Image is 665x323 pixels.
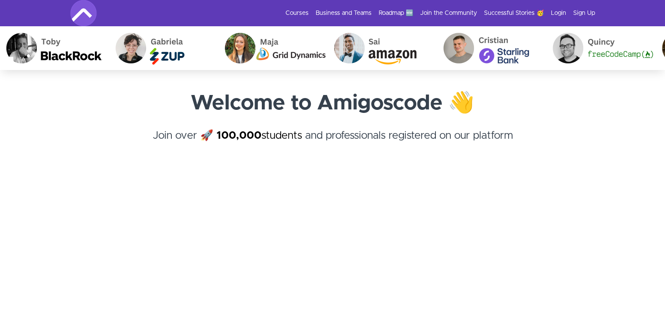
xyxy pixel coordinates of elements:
a: Join the Community [420,9,477,18]
a: Roadmap 🆕 [379,9,413,18]
img: Quincy [547,26,656,70]
a: Courses [285,9,309,18]
h4: Join over 🚀 and professionals registered on our platform [70,128,595,159]
a: Successful Stories 🥳 [484,9,544,18]
strong: Welcome to Amigoscode 👋 [191,93,474,114]
a: 100,000students [216,130,302,141]
a: Login [551,9,566,18]
a: Sign Up [573,9,595,18]
img: Sai [328,26,437,70]
img: Maja [219,26,328,70]
strong: 100,000 [216,130,261,141]
img: Cristian [437,26,547,70]
img: Gabriela [109,26,219,70]
a: Business and Teams [316,9,372,18]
